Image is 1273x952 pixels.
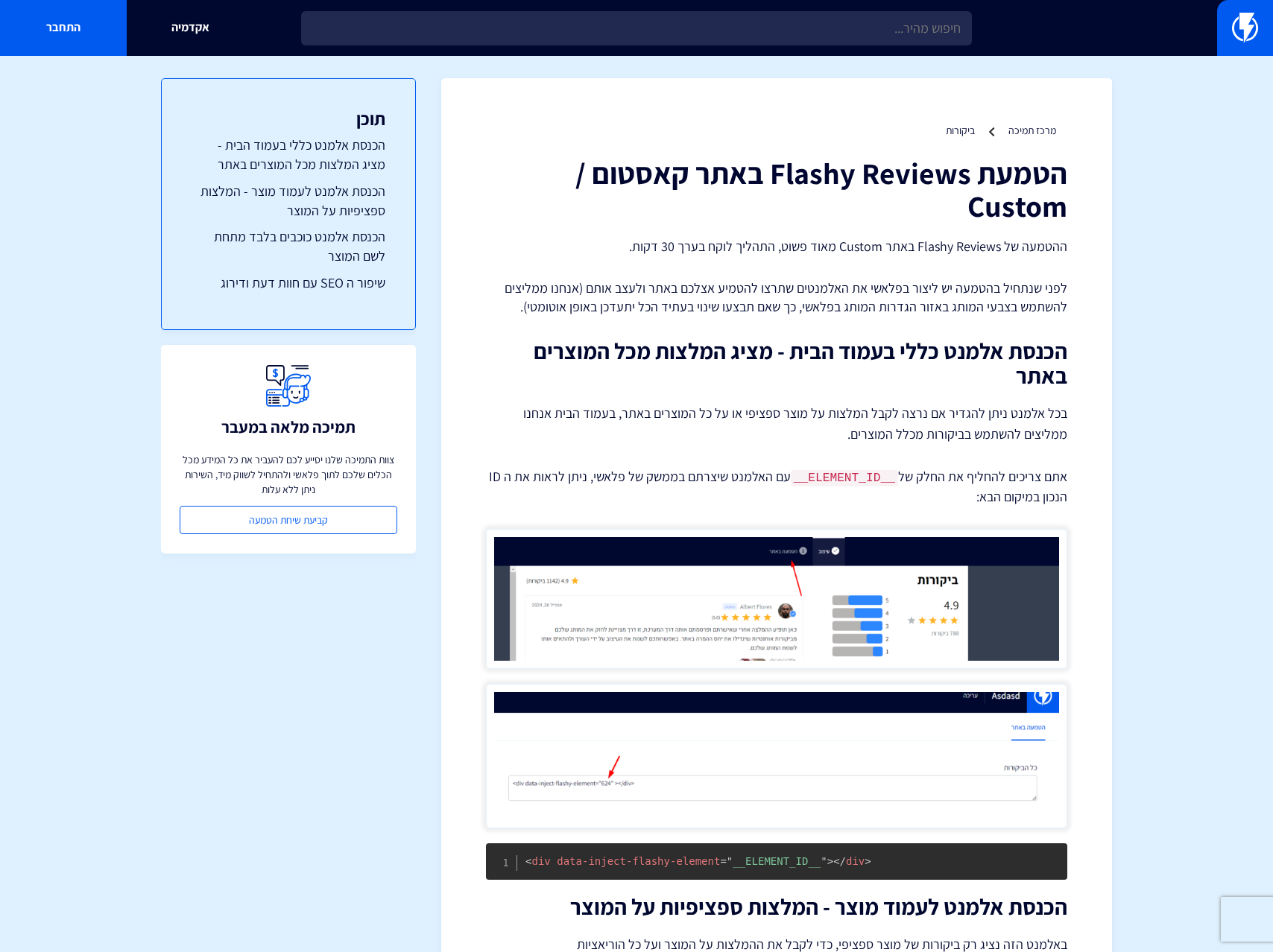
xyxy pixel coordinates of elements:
span: div [525,855,551,867]
span: = [720,855,726,867]
span: </ [833,855,846,867]
input: חיפוש מהיר... [301,11,972,45]
span: data-inject-flashy-element [557,855,720,867]
span: div [833,855,865,867]
h1: הטמעת Flashy Reviews באתר קאסטום / Custom [486,156,1067,222]
p: צוות התמיכה שלנו יסייע לכם להעביר את כל המידע מכל הכלים שלכם לתוך פלאשי ולהתחיל לשווק מיד, השירות... [180,452,397,497]
span: < [525,855,531,867]
a: ביקורות [946,124,975,137]
h2: הכנסת אלמנט כללי בעמוד הבית - מציג המלצות מכל המוצרים באתר [486,339,1067,388]
a: הכנסת אלמנט כללי בעמוד הבית - מציג המלצות מכל המוצרים באתר [192,136,385,174]
p: לפני שנתחיל בהטמעה יש ליצור בפלאשי את האלמנטים שתרצו להטמיע אצלכם באתר ולעצב אותם (אנחנו ממליצים ... [486,279,1067,317]
h3: תמיכה מלאה במעבר [221,418,356,436]
span: __ELEMENT_ID__ [720,855,827,867]
span: " [821,855,827,867]
a: הכנסת אלמנט כוכבים בלבד מתחת לשם המוצר [192,227,385,265]
span: " [727,855,733,867]
h2: הכנסת אלמנט לעמוד מוצר - המלצות ספציפיות על המוצר [486,895,1067,919]
a: הכנסת אלמנט לעמוד מוצר - המלצות ספציפיות על המוצר [192,182,385,220]
p: ההטמעה של Flashy Reviews באתר Custom מאוד פשוט, התהליך לוקח בערך 30 דקות. [486,237,1067,256]
h3: תוכן [192,109,385,128]
a: מרכז תמיכה [1008,124,1056,137]
code: __ELEMENT_ID__ [791,470,898,486]
span: > [865,855,871,867]
p: אתם צריכים להחליף את החלק של עם האלמנט שיצרתם בממשק של פלאשי, ניתן לראות את ה ID הנכון במיקום הבא: [486,467,1067,507]
a: קביעת שיחת הטמעה [180,506,397,534]
a: שיפור ה SEO עם חוות דעת ודירוג [192,273,385,293]
p: בכל אלמנט ניתן להגדיר אם נרצה לקבל המלצות על מוצר ספציפי או על כל המוצרים באתר, בעמוד הבית אנחנו ... [486,403,1067,445]
span: > [827,855,833,867]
